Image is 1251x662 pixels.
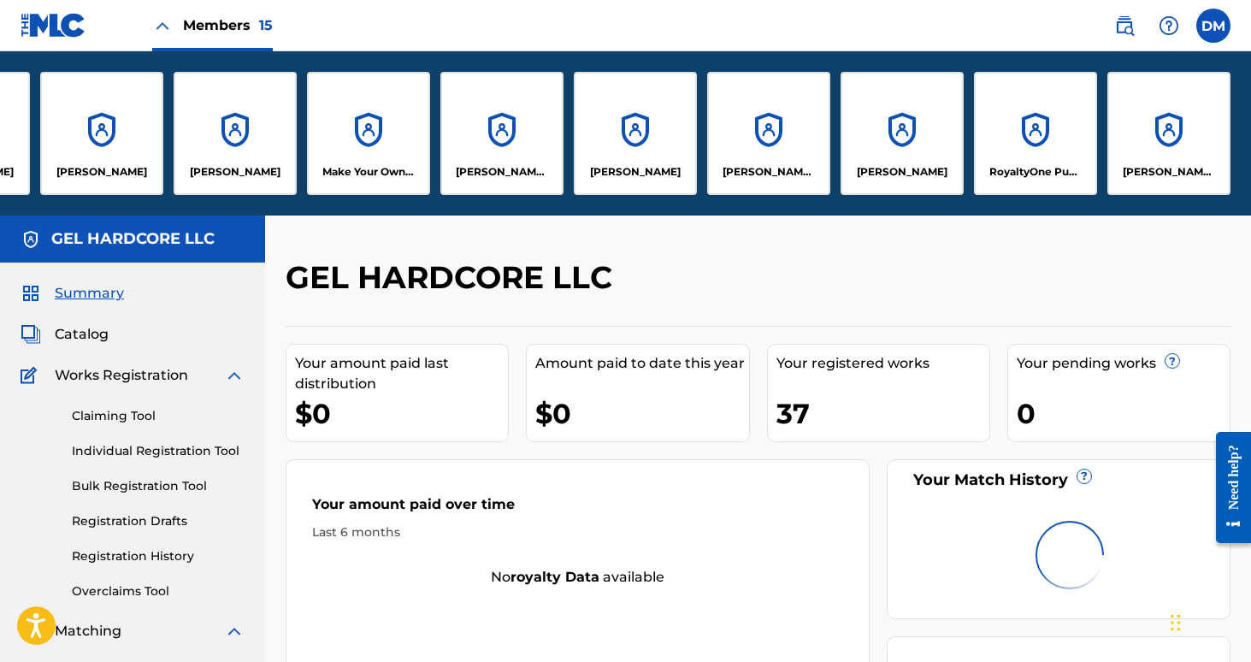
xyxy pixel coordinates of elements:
div: 0 [1017,394,1230,433]
span: Works Registration [55,365,188,386]
span: Summary [55,283,124,304]
div: User Menu [1196,9,1230,43]
a: AccountsRoyaltyOne Publishing [974,72,1097,195]
a: Registration Drafts [72,512,245,530]
p: Marina Ray White [456,164,549,180]
span: Members [183,15,273,35]
a: Accounts[PERSON_NAME] [574,72,697,195]
p: Ramsey Bell [857,164,947,180]
div: Your Match History [909,469,1208,492]
iframe: Chat Widget [1165,580,1251,662]
img: Close [152,15,173,36]
iframe: Resource Center [1203,419,1251,557]
div: No available [286,567,869,588]
strong: royalty data [510,569,599,585]
p: Pluister Publishing [723,164,816,180]
span: ? [1077,470,1091,483]
a: Accounts[PERSON_NAME] [841,72,964,195]
img: MLC Logo [21,13,86,38]
div: Your amount paid over time [312,494,843,523]
h2: GEL HARDCORE LLC [286,258,621,297]
div: Last 6 months [312,523,843,541]
img: Catalog [21,324,41,345]
span: Matching [55,621,121,641]
span: 15 [259,17,273,33]
a: Claiming Tool [72,407,245,425]
a: AccountsMake Your Own Luck Music [307,72,430,195]
a: Accounts[PERSON_NAME] Publishing [707,72,830,195]
div: Help [1152,9,1186,43]
div: $0 [535,394,748,433]
img: expand [224,621,245,641]
a: Individual Registration Tool [72,442,245,460]
a: Registration History [72,547,245,565]
img: Summary [21,283,41,304]
span: Catalog [55,324,109,345]
div: $0 [295,394,508,433]
img: search [1114,15,1135,36]
div: 37 [776,394,989,433]
a: Public Search [1107,9,1142,43]
a: Accounts[PERSON_NAME] [40,72,163,195]
div: Your amount paid last distribution [295,353,508,394]
p: PHILLIP HARRISON BAIER [590,164,681,180]
span: ? [1165,354,1179,368]
p: Luka Fischman [190,164,280,180]
a: Bulk Registration Tool [72,477,245,495]
a: CatalogCatalog [21,324,109,345]
img: help [1159,15,1179,36]
a: SummarySummary [21,283,124,304]
div: Your pending works [1017,353,1230,374]
p: RoyaltyOne Publishing [989,164,1083,180]
img: Works Registration [21,365,43,386]
div: Your registered works [776,353,989,374]
p: TEDDY HORANSKY MUSIC [1123,164,1216,180]
a: Accounts[PERSON_NAME] MUSIC [1107,72,1230,195]
img: expand [224,365,245,386]
a: Overclaims Tool [72,582,245,600]
a: Accounts[PERSON_NAME] [174,72,297,195]
img: preloader [1036,521,1104,589]
div: Drag [1171,597,1181,648]
p: Joshua Malett [56,164,147,180]
p: Make Your Own Luck Music [322,164,416,180]
a: Accounts[PERSON_NAME] [PERSON_NAME] [440,72,564,195]
img: Accounts [21,229,41,250]
h5: GEL HARDCORE LLC [51,229,215,249]
div: Amount paid to date this year [535,353,748,374]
